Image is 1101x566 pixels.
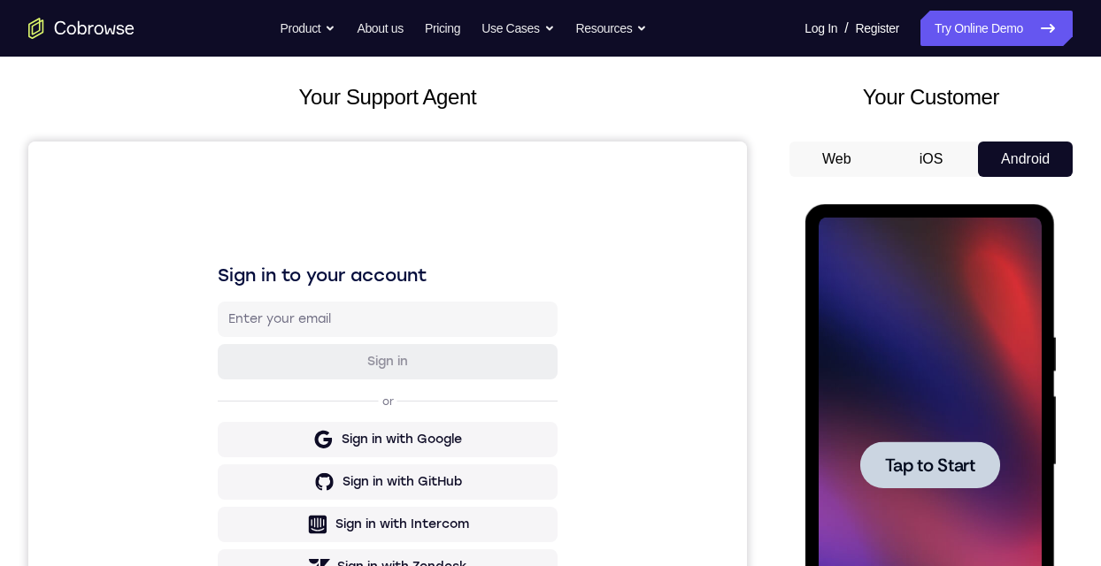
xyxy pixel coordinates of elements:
[309,417,439,434] div: Sign in with Zendesk
[314,332,434,349] div: Sign in with GitHub
[576,11,648,46] button: Resources
[80,252,170,270] span: Tap to Start
[481,11,554,46] button: Use Cases
[425,11,460,46] a: Pricing
[200,169,519,187] input: Enter your email
[313,289,434,307] div: Sign in with Google
[884,141,979,177] button: iOS
[856,11,899,46] a: Register
[63,468,218,524] div: Time limit for this app has elapsed
[189,457,529,471] p: Don't have an account?
[357,11,403,46] a: About us
[805,11,837,46] a: Log In
[55,237,195,284] button: Tap to Start
[189,408,529,443] button: Sign in with Zendesk
[978,141,1073,177] button: Android
[789,81,1073,113] h2: Your Customer
[326,458,451,470] a: Create a new account
[920,11,1073,46] a: Try Online Demo
[350,253,369,267] p: or
[189,365,529,401] button: Sign in with Intercom
[28,18,135,39] a: Go to the home page
[281,11,336,46] button: Product
[789,141,884,177] button: Web
[189,323,529,358] button: Sign in with GitHub
[28,81,747,113] h2: Your Support Agent
[307,374,441,392] div: Sign in with Intercom
[189,280,529,316] button: Sign in with Google
[189,203,529,238] button: Sign in
[844,18,848,39] span: /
